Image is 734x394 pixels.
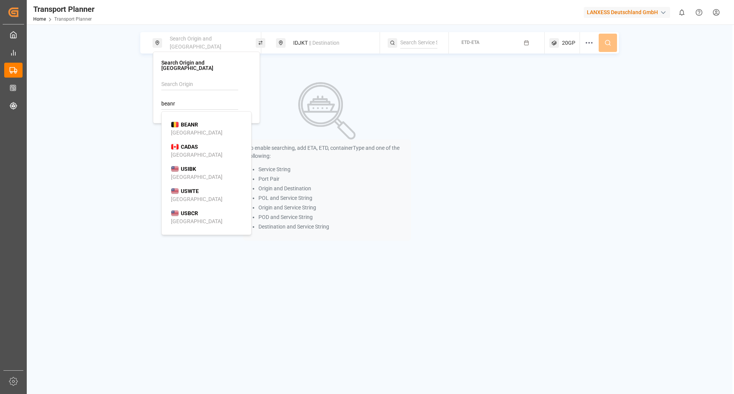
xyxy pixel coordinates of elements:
div: [GEOGRAPHIC_DATA] [171,151,222,159]
input: Search POL [161,98,238,110]
a: Home [33,16,46,22]
b: USIBK [181,166,196,172]
div: [GEOGRAPHIC_DATA] [171,173,222,181]
button: ETD-ETA [453,36,540,50]
div: [GEOGRAPHIC_DATA] [171,217,222,225]
img: Search [298,82,356,139]
h4: Search Origin and [GEOGRAPHIC_DATA] [161,60,252,71]
input: Search Origin [161,79,238,90]
button: show 0 new notifications [673,4,690,21]
li: POD and Service String [258,213,406,221]
div: LANXESS Deutschland GmbH [584,7,670,18]
span: Search Origin and [GEOGRAPHIC_DATA] [170,36,221,50]
span: || Destination [309,40,339,46]
img: country [171,188,179,194]
p: To enable searching, add ETA, ETD, containerType and one of the following: [248,144,406,160]
li: Port Pair [258,175,406,183]
li: POL and Service String [258,194,406,202]
li: Origin and Service String [258,204,406,212]
img: country [171,122,179,128]
b: CADAS [181,144,198,150]
button: LANXESS Deutschland GmbH [584,5,673,19]
input: Search Service String [400,37,437,49]
div: [GEOGRAPHIC_DATA] [171,195,222,203]
img: country [171,144,179,150]
img: country [171,166,179,172]
div: IDJKT [289,36,371,50]
li: Service String [258,165,406,173]
b: USBCR [181,210,198,216]
img: country [171,210,179,216]
span: ETD-ETA [461,40,479,45]
b: USWTE [181,188,199,194]
button: Help Center [690,4,708,21]
div: Transport Planner [33,3,94,15]
b: BEANR [181,122,198,128]
span: 20GP [562,39,575,47]
li: Origin and Destination [258,185,406,193]
div: [GEOGRAPHIC_DATA] [171,129,222,137]
li: Destination and Service String [258,223,406,231]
